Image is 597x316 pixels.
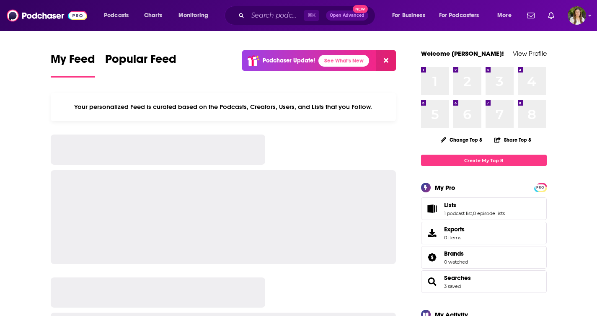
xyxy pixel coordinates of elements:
[568,6,586,25] span: Logged in as lizchapa
[424,203,441,215] a: Lists
[424,251,441,263] a: Brands
[491,9,522,22] button: open menu
[444,225,465,233] span: Exports
[473,210,505,216] a: 0 episode lists
[318,55,369,67] a: See What's New
[105,52,176,71] span: Popular Feed
[233,6,383,25] div: Search podcasts, credits, & more...
[173,9,219,22] button: open menu
[7,8,87,23] img: Podchaser - Follow, Share and Rate Podcasts
[444,210,472,216] a: 1 podcast list
[421,246,547,269] span: Brands
[568,6,586,25] img: User Profile
[444,201,505,209] a: Lists
[421,270,547,293] span: Searches
[494,132,532,148] button: Share Top 8
[435,184,455,192] div: My Pro
[444,250,464,257] span: Brands
[513,49,547,57] a: View Profile
[263,57,315,64] p: Podchaser Update!
[178,10,208,21] span: Monitoring
[545,8,558,23] a: Show notifications dropdown
[421,197,547,220] span: Lists
[444,235,465,241] span: 0 items
[248,9,304,22] input: Search podcasts, credits, & more...
[144,10,162,21] span: Charts
[51,52,95,71] span: My Feed
[421,222,547,244] a: Exports
[444,259,468,265] a: 0 watched
[51,93,396,121] div: Your personalized Feed is curated based on the Podcasts, Creators, Users, and Lists that you Follow.
[392,10,425,21] span: For Business
[330,13,364,18] span: Open Advanced
[444,250,468,257] a: Brands
[421,155,547,166] a: Create My Top 8
[326,10,368,21] button: Open AdvancedNew
[434,9,491,22] button: open menu
[424,227,441,239] span: Exports
[386,9,436,22] button: open menu
[353,5,368,13] span: New
[535,184,545,191] span: PRO
[424,276,441,288] a: Searches
[105,52,176,78] a: Popular Feed
[444,274,471,282] a: Searches
[421,49,504,57] a: Welcome [PERSON_NAME]!
[139,9,167,22] a: Charts
[535,184,545,190] a: PRO
[568,6,586,25] button: Show profile menu
[436,135,488,145] button: Change Top 8
[304,10,319,21] span: ⌘ K
[497,10,512,21] span: More
[472,210,473,216] span: ,
[98,9,140,22] button: open menu
[439,10,479,21] span: For Podcasters
[104,10,129,21] span: Podcasts
[444,283,461,289] a: 3 saved
[444,201,456,209] span: Lists
[51,52,95,78] a: My Feed
[524,8,538,23] a: Show notifications dropdown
